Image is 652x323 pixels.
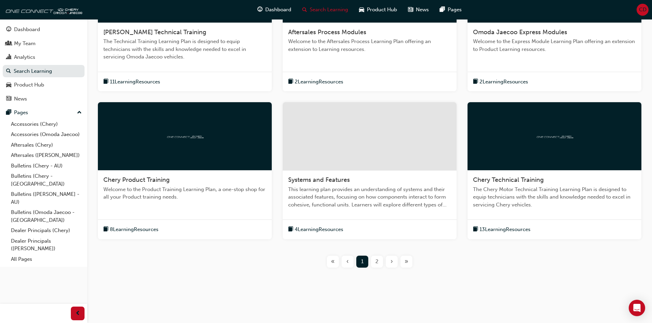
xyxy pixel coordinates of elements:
[473,225,530,234] button: book-icon13LearningResources
[288,78,343,86] button: book-icon2LearningResources
[14,81,44,89] div: Product Hub
[6,68,11,75] span: search-icon
[8,140,85,150] a: Aftersales (Chery)
[288,78,293,86] span: book-icon
[629,300,645,316] div: Open Intercom Messenger
[440,5,445,14] span: pages-icon
[402,3,434,17] a: news-iconNews
[8,189,85,207] a: Bulletins ([PERSON_NAME] - AU)
[8,225,85,236] a: Dealer Principals (Chery)
[370,256,384,268] button: Page 2
[288,38,451,53] span: Welcome to the Aftersales Process Learning Plan offering an extension to Learning resources.
[359,5,364,14] span: car-icon
[295,226,343,233] span: 4 Learning Resources
[399,256,414,268] button: Last page
[14,109,28,117] div: Pages
[473,225,478,234] span: book-icon
[3,22,85,106] button: DashboardMy TeamAnalyticsSearch LearningProduct HubNews
[77,108,82,117] span: up-icon
[3,23,85,36] a: Dashboard
[110,226,158,233] span: 8 Learning Resources
[6,110,11,116] span: pages-icon
[473,28,567,36] span: Omoda Jaecoo Express Modules
[110,78,160,86] span: 11 Learning Resources
[283,102,457,239] a: Systems and FeaturesThis learning plan provides an understanding of systems and their associated ...
[3,106,85,119] button: Pages
[288,28,366,36] span: Aftersales Process Modules
[14,40,36,48] div: My Team
[103,225,158,234] button: book-icon8LearningResources
[361,258,363,266] span: 1
[265,6,291,14] span: Dashboard
[434,3,467,17] a: pages-iconPages
[8,236,85,254] a: Dealer Principals ([PERSON_NAME])
[288,225,343,234] button: book-icon4LearningResources
[3,65,85,78] a: Search Learning
[297,3,354,17] a: search-iconSearch Learning
[302,5,307,14] span: search-icon
[166,133,204,139] img: oneconnect
[448,6,462,14] span: Pages
[367,6,397,14] span: Product Hub
[75,309,80,318] span: prev-icon
[14,95,27,103] div: News
[3,3,82,16] img: oneconnect
[340,256,355,268] button: Previous page
[6,27,11,33] span: guage-icon
[473,186,636,209] span: The Chery Motor Technical Training Learning Plan is designed to equip technicians with the skills...
[375,258,379,266] span: 2
[103,38,266,61] span: The Technical Training Learning Plan is designed to equip technicians with the skills and knowled...
[103,186,266,201] span: Welcome to the Product Training Learning Plan, a one-stop shop for all your Product training needs.
[8,254,85,265] a: All Pages
[6,54,11,60] span: chart-icon
[480,226,530,233] span: 13 Learning Resources
[473,38,636,53] span: Welcome to the Express Module Learning Plan offering an extension to Product Learning resources.
[637,4,649,16] button: CD
[8,129,85,140] a: Accessories (Omoda Jaecoo)
[252,3,297,17] a: guage-iconDashboard
[473,78,478,86] span: book-icon
[103,78,108,86] span: book-icon
[103,225,108,234] span: book-icon
[3,79,85,91] a: Product Hub
[257,5,263,14] span: guage-icon
[3,93,85,105] a: News
[288,186,451,209] span: This learning plan provides an understanding of systems and their associated features, focusing o...
[288,225,293,234] span: book-icon
[8,207,85,225] a: Bulletins (Omoda Jaecoo - [GEOGRAPHIC_DATA])
[408,5,413,14] span: news-icon
[3,37,85,50] a: My Team
[14,53,35,61] div: Analytics
[3,51,85,64] a: Analytics
[473,176,544,184] span: Chery Technical Training
[103,78,160,86] button: book-icon11LearningResources
[346,258,349,266] span: ‹
[331,258,335,266] span: «
[288,176,350,184] span: Systems and Features
[6,82,11,88] span: car-icon
[295,78,343,86] span: 2 Learning Resources
[536,133,573,139] img: oneconnect
[310,6,348,14] span: Search Learning
[468,102,641,239] a: oneconnectChery Technical TrainingThe Chery Motor Technical Training Learning Plan is designed to...
[639,6,647,14] span: CD
[14,26,40,33] div: Dashboard
[8,161,85,171] a: Bulletins (Chery - AU)
[98,102,272,239] a: oneconnectChery Product TrainingWelcome to the Product Training Learning Plan, a one-stop shop fo...
[416,6,429,14] span: News
[384,256,399,268] button: Next page
[8,150,85,161] a: Aftersales ([PERSON_NAME])
[355,256,370,268] button: Page 1
[325,256,340,268] button: First page
[480,78,528,86] span: 2 Learning Resources
[103,28,206,36] span: [PERSON_NAME] Technical Training
[6,41,11,47] span: people-icon
[8,119,85,130] a: Accessories (Chery)
[473,78,528,86] button: book-icon2LearningResources
[103,176,170,184] span: Chery Product Training
[354,3,402,17] a: car-iconProduct Hub
[405,258,408,266] span: »
[391,258,393,266] span: ›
